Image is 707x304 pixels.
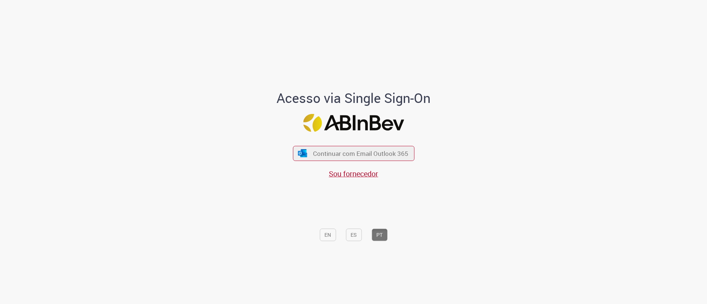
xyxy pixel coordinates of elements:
button: EN [320,229,336,241]
button: ícone Azure/Microsoft 360 Continuar com Email Outlook 365 [293,146,414,161]
button: ES [346,229,362,241]
img: ícone Azure/Microsoft 360 [298,149,308,157]
button: PT [372,229,387,241]
img: Logo ABInBev [303,114,404,132]
h1: Acesso via Single Sign-On [252,91,456,105]
a: Sou fornecedor [329,169,378,179]
span: Continuar com Email Outlook 365 [313,149,408,158]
